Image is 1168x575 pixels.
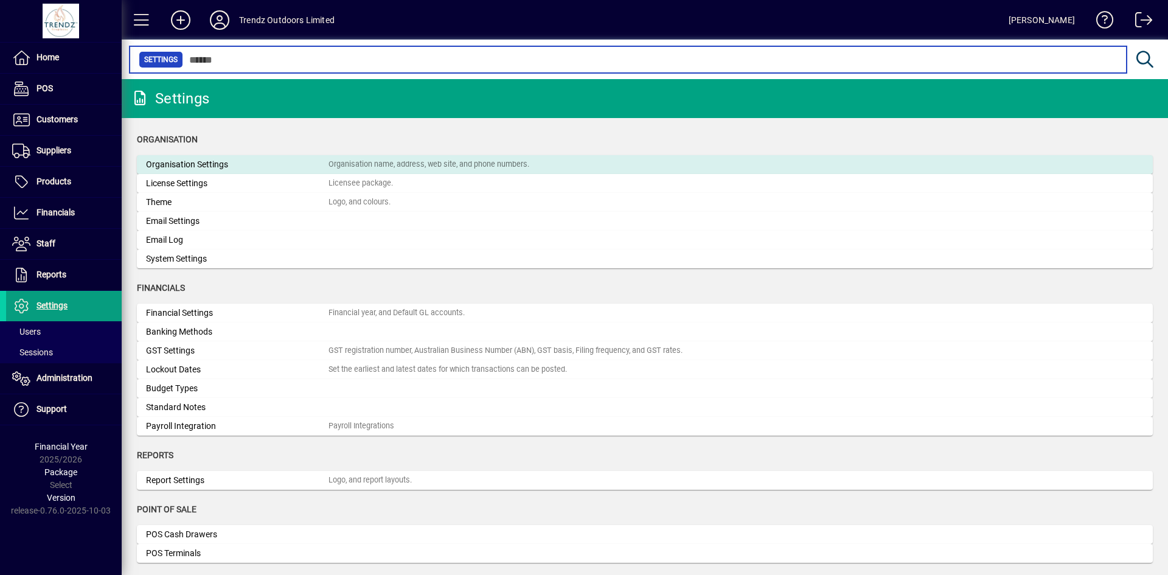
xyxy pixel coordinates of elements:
[146,474,328,487] div: Report Settings
[1009,10,1075,30] div: [PERSON_NAME]
[6,136,122,166] a: Suppliers
[137,398,1153,417] a: Standard Notes
[36,404,67,414] span: Support
[137,471,1153,490] a: Report SettingsLogo, and report layouts.
[137,231,1153,249] a: Email Log
[36,83,53,93] span: POS
[36,176,71,186] span: Products
[44,467,77,477] span: Package
[12,347,53,357] span: Sessions
[137,283,185,293] span: Financials
[36,207,75,217] span: Financials
[137,193,1153,212] a: ThemeLogo, and colours.
[146,177,328,190] div: License Settings
[6,229,122,259] a: Staff
[6,167,122,197] a: Products
[328,420,394,432] div: Payroll Integrations
[200,9,239,31] button: Profile
[328,197,391,208] div: Logo, and colours.
[6,260,122,290] a: Reports
[12,327,41,336] span: Users
[137,155,1153,174] a: Organisation SettingsOrganisation name, address, web site, and phone numbers.
[328,475,412,486] div: Logo, and report layouts.
[146,215,328,228] div: Email Settings
[146,344,328,357] div: GST Settings
[36,301,68,310] span: Settings
[137,249,1153,268] a: System Settings
[144,54,178,66] span: Settings
[131,89,209,108] div: Settings
[35,442,88,451] span: Financial Year
[146,382,328,395] div: Budget Types
[146,528,328,541] div: POS Cash Drawers
[146,253,328,265] div: System Settings
[137,525,1153,544] a: POS Cash Drawers
[137,134,198,144] span: Organisation
[146,420,328,433] div: Payroll Integration
[36,145,71,155] span: Suppliers
[239,10,335,30] div: Trendz Outdoors Limited
[137,341,1153,360] a: GST SettingsGST registration number, Australian Business Number (ABN), GST basis, Filing frequenc...
[6,105,122,135] a: Customers
[328,307,465,319] div: Financial year, and Default GL accounts.
[6,394,122,425] a: Support
[146,326,328,338] div: Banking Methods
[6,321,122,342] a: Users
[6,342,122,363] a: Sessions
[137,379,1153,398] a: Budget Types
[6,74,122,104] a: POS
[36,270,66,279] span: Reports
[36,239,55,248] span: Staff
[47,493,75,503] span: Version
[328,364,567,375] div: Set the earliest and latest dates for which transactions can be posted.
[146,401,328,414] div: Standard Notes
[137,544,1153,563] a: POS Terminals
[328,159,529,170] div: Organisation name, address, web site, and phone numbers.
[146,307,328,319] div: Financial Settings
[6,43,122,73] a: Home
[328,178,393,189] div: Licensee package.
[146,547,328,560] div: POS Terminals
[146,158,328,171] div: Organisation Settings
[36,114,78,124] span: Customers
[6,363,122,394] a: Administration
[328,345,683,357] div: GST registration number, Australian Business Number (ABN), GST basis, Filing frequency, and GST r...
[1126,2,1153,42] a: Logout
[137,450,173,460] span: Reports
[146,196,328,209] div: Theme
[137,360,1153,379] a: Lockout DatesSet the earliest and latest dates for which transactions can be posted.
[137,212,1153,231] a: Email Settings
[36,373,92,383] span: Administration
[146,363,328,376] div: Lockout Dates
[6,198,122,228] a: Financials
[137,504,196,514] span: Point of Sale
[1087,2,1114,42] a: Knowledge Base
[137,304,1153,322] a: Financial SettingsFinancial year, and Default GL accounts.
[146,234,328,246] div: Email Log
[137,417,1153,436] a: Payroll IntegrationPayroll Integrations
[36,52,59,62] span: Home
[137,174,1153,193] a: License SettingsLicensee package.
[161,9,200,31] button: Add
[137,322,1153,341] a: Banking Methods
